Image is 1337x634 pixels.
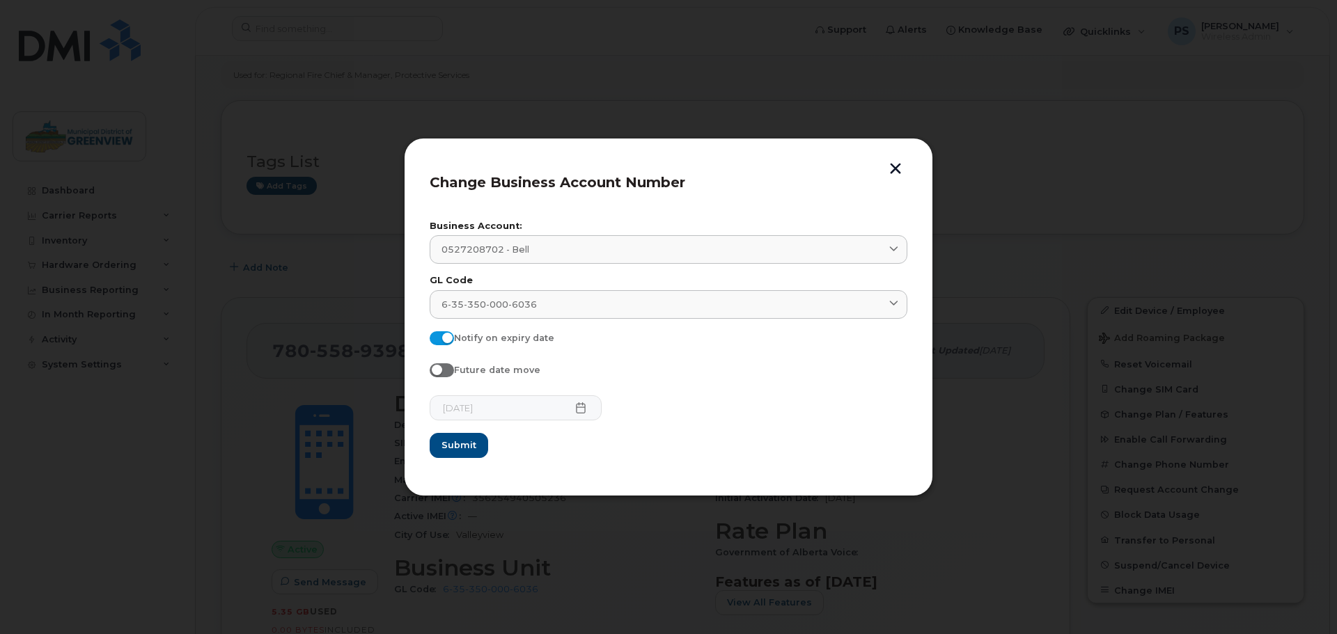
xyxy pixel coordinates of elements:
[430,235,907,264] a: 0527208702 - Bell
[441,438,476,452] span: Submit
[441,298,537,311] span: 6-35-350-000-6036
[430,222,907,231] label: Business Account:
[454,333,554,343] span: Notify on expiry date
[430,276,907,285] label: GL Code
[441,243,529,256] span: 0527208702 - Bell
[430,363,441,374] input: Future date move
[430,433,488,458] button: Submit
[430,174,685,191] span: Change Business Account Number
[430,290,907,319] a: 6-35-350-000-6036
[454,365,540,375] span: Future date move
[430,331,441,342] input: Notify on expiry date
